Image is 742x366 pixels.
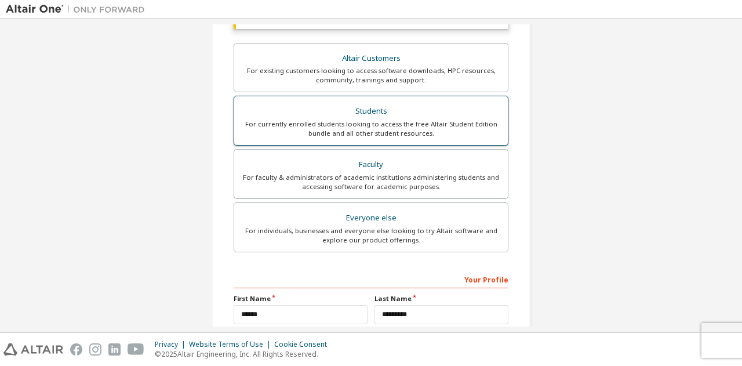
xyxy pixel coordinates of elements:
[234,294,368,303] label: First Name
[3,343,63,356] img: altair_logo.svg
[89,343,101,356] img: instagram.svg
[241,210,501,226] div: Everyone else
[234,270,508,288] div: Your Profile
[374,294,508,303] label: Last Name
[6,3,151,15] img: Altair One
[70,343,82,356] img: facebook.svg
[241,50,501,67] div: Altair Customers
[108,343,121,356] img: linkedin.svg
[241,119,501,138] div: For currently enrolled students looking to access the free Altair Student Edition bundle and all ...
[241,66,501,85] div: For existing customers looking to access software downloads, HPC resources, community, trainings ...
[241,226,501,245] div: For individuals, businesses and everyone else looking to try Altair software and explore our prod...
[241,173,501,191] div: For faculty & administrators of academic institutions administering students and accessing softwa...
[189,340,274,349] div: Website Terms of Use
[128,343,144,356] img: youtube.svg
[155,340,189,349] div: Privacy
[241,103,501,119] div: Students
[241,157,501,173] div: Faculty
[155,349,334,359] p: © 2025 Altair Engineering, Inc. All Rights Reserved.
[274,340,334,349] div: Cookie Consent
